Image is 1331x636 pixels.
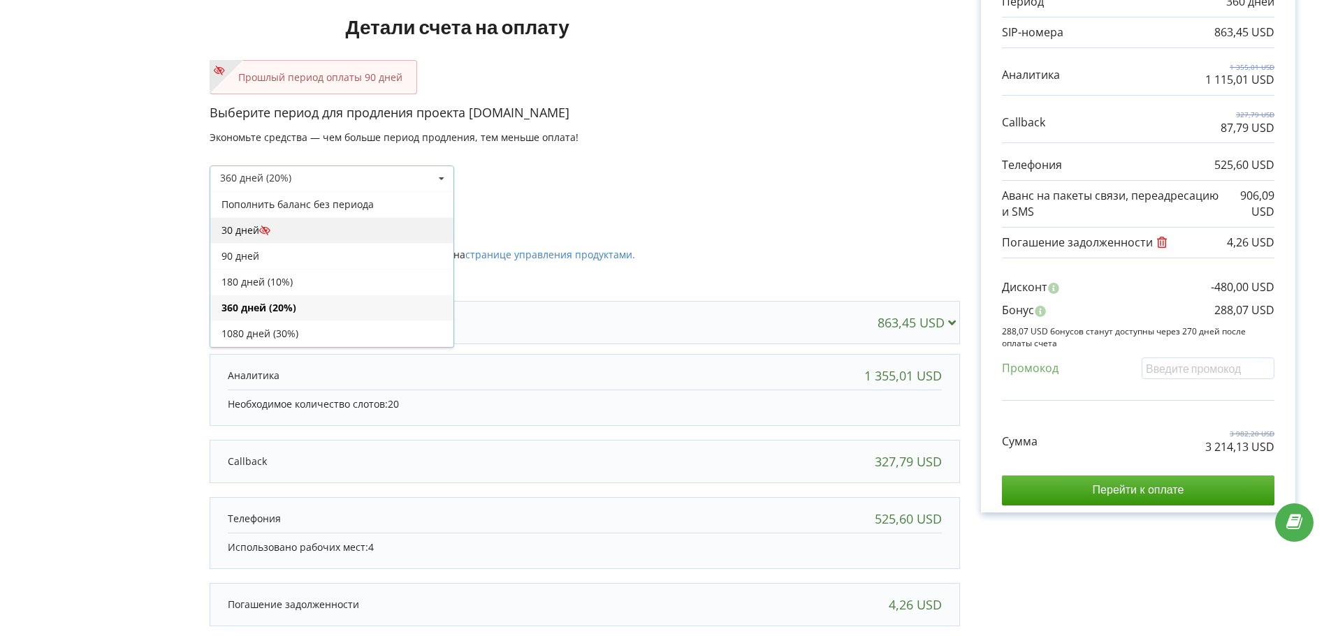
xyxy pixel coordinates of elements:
[1142,357,1274,379] input: Введите промокод
[1211,279,1274,295] p: -480,00 USD
[1002,475,1274,505] input: Перейти к оплате
[878,316,962,330] div: 863,45 USD
[1205,62,1274,72] p: 1 355,01 USD
[228,454,267,468] p: Callback
[228,540,942,554] p: Использовано рабочих мест:
[465,248,635,261] a: странице управления продуктами.
[1002,279,1047,295] p: Дисконт
[1002,325,1274,349] p: 288,07 USD бонусов станут доступны через 270 дней после оплаты счета
[210,206,960,224] p: Активированные продукты
[1002,188,1222,220] p: Аванс на пакеты связи, переадресацию и SMS
[224,71,402,84] p: Прошлый период оплаты 90 дней
[1222,188,1274,220] p: 906,09 USD
[210,191,453,217] div: Пополнить баланс без периода
[1002,114,1045,131] p: Callback
[228,598,359,612] p: Погашение задолженности
[368,540,374,554] span: 4
[210,346,453,372] div: 30 дней (12-месячная подписка)
[228,397,942,411] p: Необходимое количество слотов:
[1002,157,1062,173] p: Телефония
[1221,120,1274,136] p: 87,79 USD
[228,369,279,383] p: Аналитика
[210,295,453,320] div: 360 дней (20%)
[228,512,281,526] p: Телефония
[210,320,453,346] div: 1080 дней (30%)
[210,243,453,269] div: 90 дней
[1002,24,1063,40] p: SIP-номера
[220,173,291,183] div: 360 дней (20%)
[210,217,453,243] div: 30 дней
[388,397,399,411] span: 20
[1002,434,1038,450] p: Сумма
[1205,439,1274,455] p: 3 214,13 USD
[875,512,942,526] div: 525,60 USD
[210,269,453,295] div: 180 дней (10%)
[1205,429,1274,438] p: 3 982,20 USD
[864,369,942,383] div: 1 355,01 USD
[1002,67,1060,83] p: Аналитика
[889,598,942,612] div: 4,26 USD
[1227,235,1274,251] p: 4,26 USD
[210,104,960,122] p: Выберите период для продления проекта [DOMAIN_NAME]
[1221,110,1274,119] p: 327,79 USD
[1214,157,1274,173] p: 525,60 USD
[1214,24,1274,40] p: 863,45 USD
[875,454,942,468] div: 327,79 USD
[1214,302,1274,318] p: 288,07 USD
[1002,235,1171,251] p: Погашение задолженности
[1205,72,1274,88] p: 1 115,01 USD
[210,131,579,144] span: Экономьте средства — чем больше период продления, тем меньше оплата!
[1002,360,1059,376] p: Промокод
[1002,302,1034,318] p: Бонус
